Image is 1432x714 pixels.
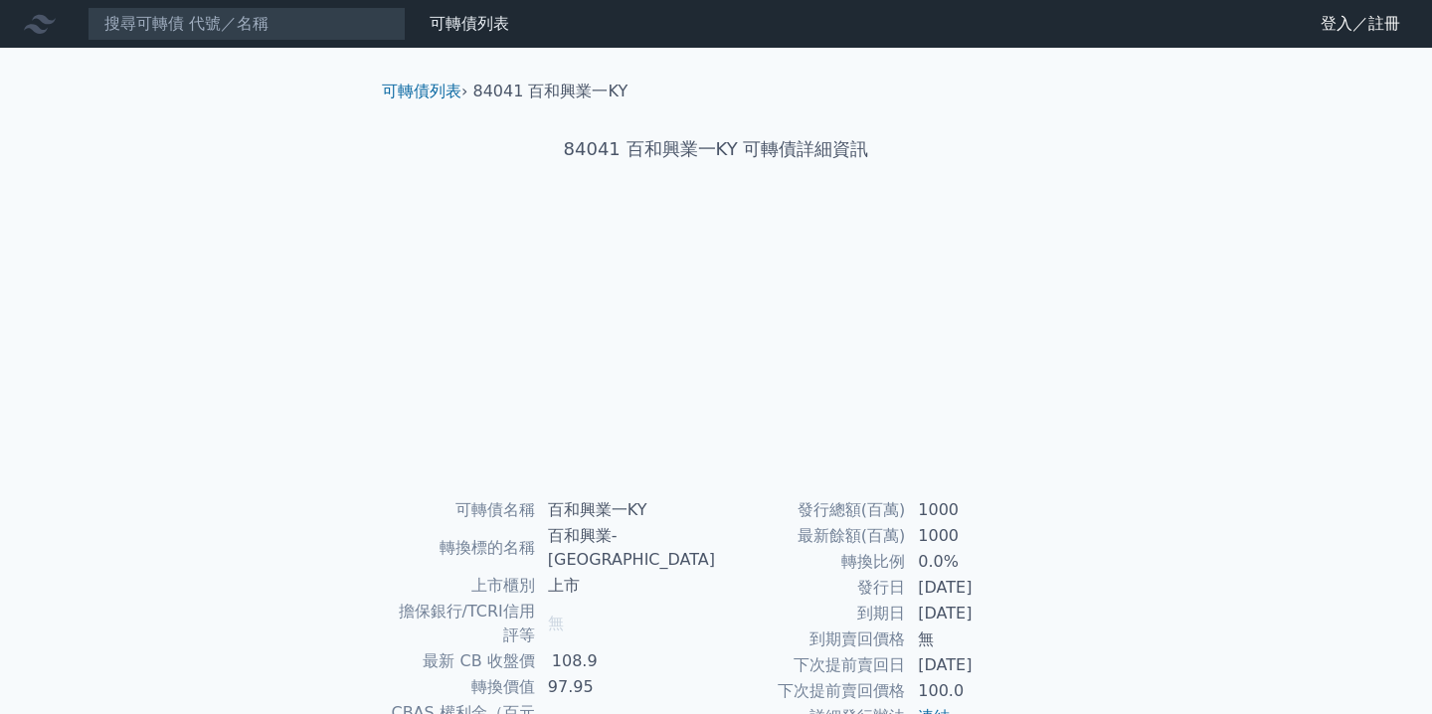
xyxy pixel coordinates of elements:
a: 可轉債列表 [382,82,461,100]
td: [DATE] [906,575,1042,601]
td: 最新餘額(百萬) [716,523,906,549]
h1: 84041 百和興業一KY 可轉債詳細資訊 [366,135,1066,163]
td: 百和興業-[GEOGRAPHIC_DATA] [536,523,716,573]
td: 1000 [906,497,1042,523]
td: 下次提前賣回日 [716,652,906,678]
span: 無 [548,614,564,632]
input: 搜尋可轉債 代號／名稱 [88,7,406,41]
td: 無 [906,626,1042,652]
td: 0.0% [906,549,1042,575]
td: 轉換標的名稱 [390,523,536,573]
td: 最新 CB 收盤價 [390,648,536,674]
td: 100.0 [906,678,1042,704]
td: 上市櫃別 [390,573,536,599]
a: 登入／註冊 [1305,8,1416,40]
td: 97.95 [536,674,716,700]
td: 可轉債名稱 [390,497,536,523]
td: 擔保銀行/TCRI信用評等 [390,599,536,648]
td: 下次提前賣回價格 [716,678,906,704]
td: 1000 [906,523,1042,549]
td: 百和興業一KY [536,497,716,523]
li: 84041 百和興業一KY [473,80,628,103]
div: 108.9 [548,649,602,673]
li: › [382,80,467,103]
td: [DATE] [906,652,1042,678]
td: 到期賣回價格 [716,626,906,652]
a: 可轉債列表 [430,14,509,33]
td: 轉換價值 [390,674,536,700]
td: 發行總額(百萬) [716,497,906,523]
td: 轉換比例 [716,549,906,575]
td: 發行日 [716,575,906,601]
td: [DATE] [906,601,1042,626]
td: 上市 [536,573,716,599]
td: 到期日 [716,601,906,626]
